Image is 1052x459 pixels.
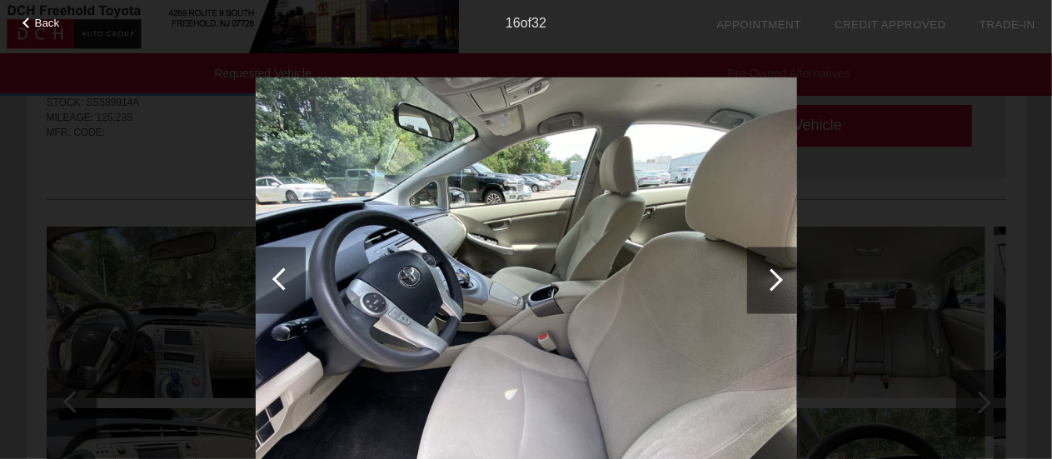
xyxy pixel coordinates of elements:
[980,18,1035,31] a: Trade-In
[35,17,60,29] span: Back
[716,18,801,31] a: Appointment
[835,18,946,31] a: Credit Approved
[531,16,546,30] span: 32
[506,16,521,30] span: 16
